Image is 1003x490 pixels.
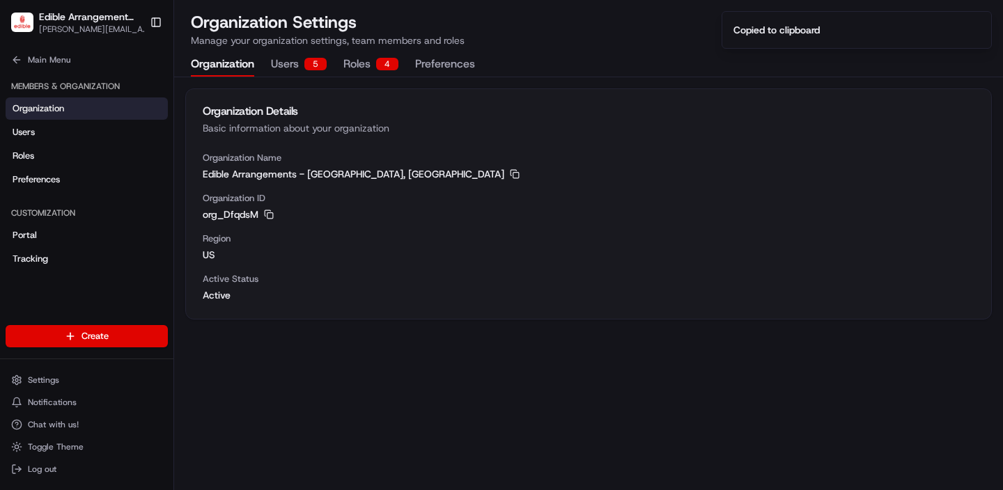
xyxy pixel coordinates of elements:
a: Preferences [6,168,168,191]
span: Edible Arrangements - [GEOGRAPHIC_DATA], [GEOGRAPHIC_DATA] [203,167,504,181]
a: Tracking [6,248,168,270]
button: Chat with us! [6,415,168,434]
div: Members & Organization [6,75,168,97]
button: Edible Arrangements - [GEOGRAPHIC_DATA], [GEOGRAPHIC_DATA] [39,10,137,24]
div: 5 [304,58,327,70]
span: Toggle Theme [28,441,84,452]
span: Chat with us! [28,419,79,430]
a: Portal [6,224,168,246]
div: Basic information about your organization [203,121,974,135]
button: Notifications [6,393,168,412]
a: Users [6,121,168,143]
div: 4 [376,58,398,70]
span: Log out [28,464,56,475]
div: Customization [6,202,168,224]
span: Active Status [203,273,974,285]
span: org_DfqdsM [203,207,258,221]
button: Settings [6,370,168,390]
button: Users [271,53,327,77]
span: Settings [28,374,59,386]
span: Organization ID [203,192,974,205]
img: Edible Arrangements - Kirkland, WA [11,13,33,33]
button: Main Menu [6,50,168,70]
button: Preferences [415,53,475,77]
span: Portal [13,229,37,242]
span: us [203,248,974,262]
button: Log out [6,459,168,479]
a: Organization [6,97,168,120]
span: Users [13,126,35,139]
h1: Organization Settings [191,11,465,33]
button: Toggle Theme [6,437,168,457]
button: Organization [191,53,254,77]
button: Create [6,325,168,347]
span: Main Menu [28,54,70,65]
span: Organization Name [203,152,974,164]
span: Preferences [13,173,60,186]
button: Edible Arrangements - Kirkland, WAEdible Arrangements - [GEOGRAPHIC_DATA], [GEOGRAPHIC_DATA][PERS... [6,6,144,39]
div: Copied to clipboard [733,23,820,37]
button: Roles [343,53,398,77]
span: Active [203,288,974,302]
span: Notifications [28,397,77,408]
a: Roles [6,145,168,167]
button: [PERSON_NAME][EMAIL_ADDRESS][DOMAIN_NAME] [39,24,153,35]
p: Manage your organization settings, team members and roles [191,33,465,47]
div: Organization Details [203,106,974,117]
span: Create [81,330,109,342]
span: Organization [13,102,64,115]
span: Tracking [13,253,48,265]
span: Roles [13,150,34,162]
span: Region [203,232,974,245]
